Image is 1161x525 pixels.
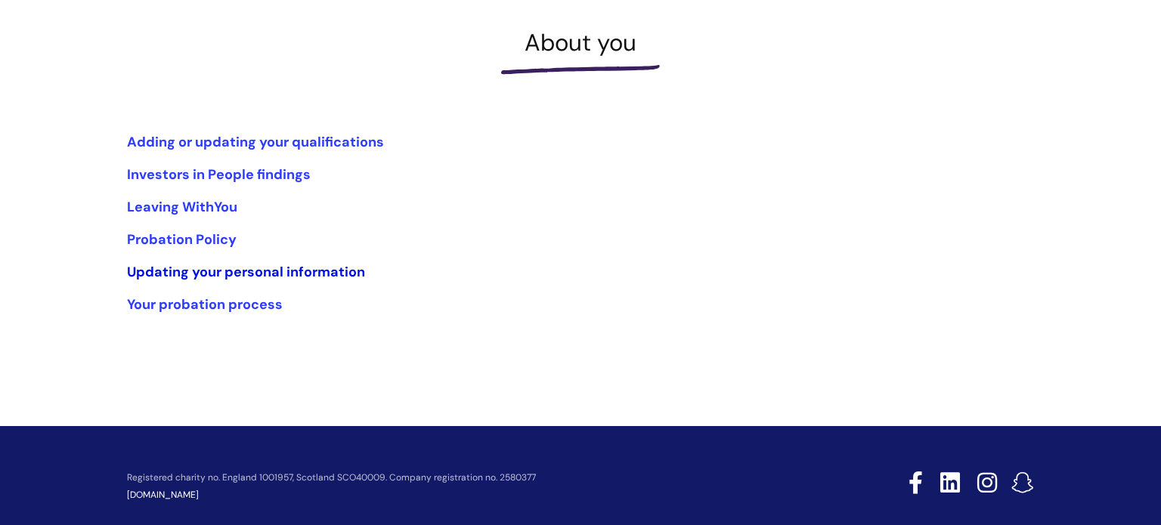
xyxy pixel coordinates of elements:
[127,489,199,501] a: [DOMAIN_NAME]
[127,165,311,184] a: Investors in People findings
[127,230,237,249] a: Probation Policy
[127,133,384,151] a: Adding or updating your qualifications
[127,263,365,281] a: Updating your personal information
[127,198,237,216] a: Leaving WithYou
[127,29,1034,57] h1: About you
[127,473,801,483] p: Registered charity no. England 1001957, Scotland SCO40009. Company registration no. 2580377
[127,295,283,313] a: Your probation process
